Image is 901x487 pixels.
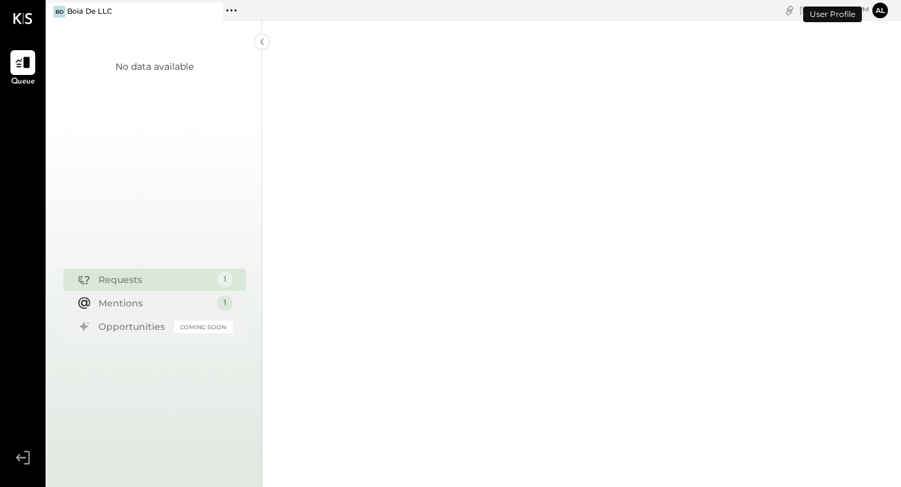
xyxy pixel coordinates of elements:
[783,3,796,17] div: copy link
[11,76,35,88] span: Queue
[858,5,869,14] span: pm
[98,273,211,286] div: Requests
[174,321,233,333] div: Coming Soon
[872,3,888,18] button: Al
[67,7,112,17] div: Boia De LLC
[53,6,65,18] div: BD
[98,320,168,333] div: Opportunities
[799,4,869,16] div: [DATE]
[98,297,211,310] div: Mentions
[830,4,856,16] span: 7 : 30
[1,50,45,88] a: Queue
[217,295,233,311] div: 1
[803,7,862,22] div: User Profile
[217,272,233,288] div: 1
[115,60,194,73] div: No data available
